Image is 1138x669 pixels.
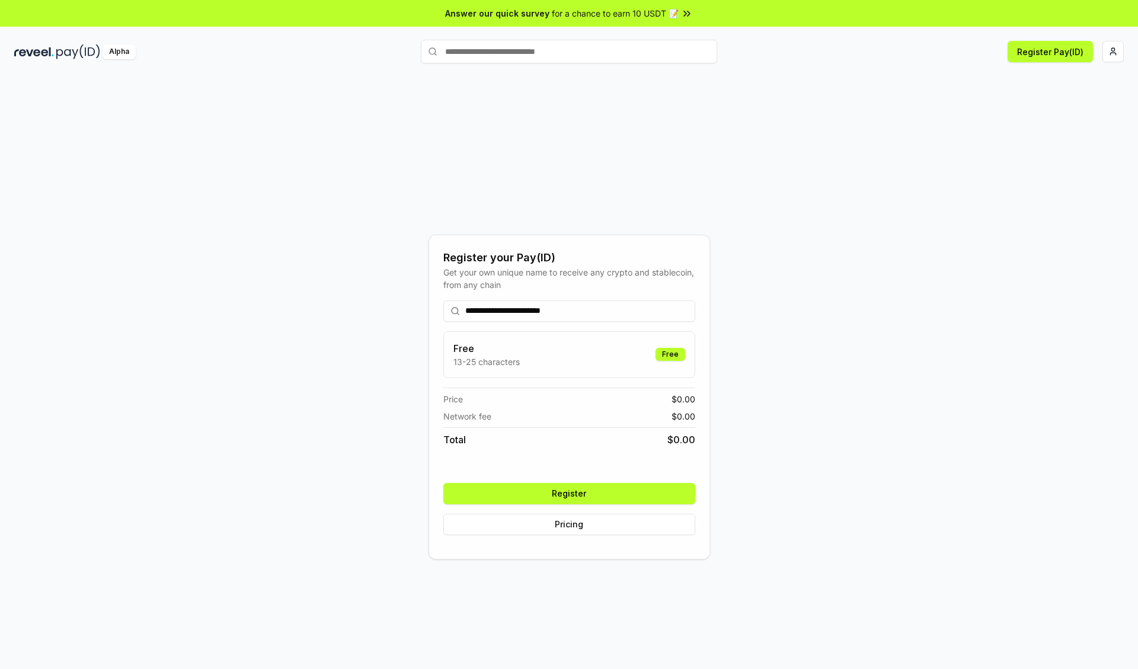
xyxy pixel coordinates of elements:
[443,514,695,535] button: Pricing
[103,44,136,59] div: Alpha
[443,266,695,291] div: Get your own unique name to receive any crypto and stablecoin, from any chain
[453,356,520,368] p: 13-25 characters
[552,7,679,20] span: for a chance to earn 10 USDT 📝
[453,341,520,356] h3: Free
[656,348,685,361] div: Free
[672,393,695,405] span: $ 0.00
[672,410,695,422] span: $ 0.00
[1008,41,1093,62] button: Register Pay(ID)
[443,249,695,266] div: Register your Pay(ID)
[667,433,695,447] span: $ 0.00
[443,410,491,422] span: Network fee
[14,44,54,59] img: reveel_dark
[443,483,695,504] button: Register
[56,44,100,59] img: pay_id
[445,7,549,20] span: Answer our quick survey
[443,393,463,405] span: Price
[443,433,466,447] span: Total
